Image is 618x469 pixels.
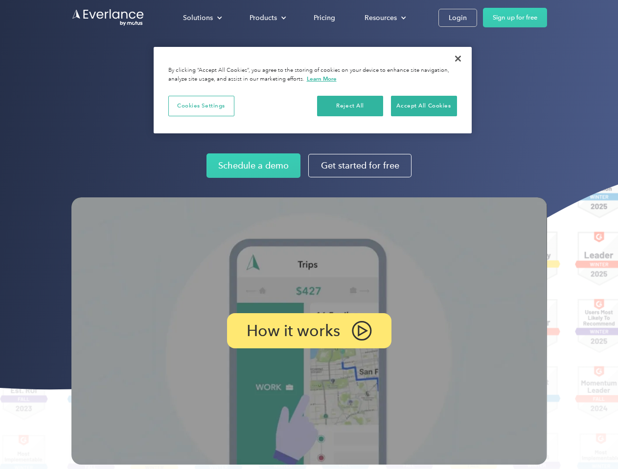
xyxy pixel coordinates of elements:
button: Reject All [317,96,383,116]
div: Products [250,12,277,24]
a: Get started for free [308,154,412,177]
button: Cookies Settings [168,96,234,116]
a: Go to homepage [71,8,145,27]
a: Pricing [304,9,345,26]
button: Close [447,48,469,69]
a: Schedule a demo [206,153,300,178]
div: Cookie banner [154,47,472,133]
a: Login [438,9,477,27]
div: Login [449,12,467,24]
a: Sign up for free [483,8,547,27]
p: How it works [247,325,340,337]
a: More information about your privacy, opens in a new tab [307,75,337,82]
div: Privacy [154,47,472,133]
div: Resources [355,9,414,26]
div: By clicking “Accept All Cookies”, you agree to the storing of cookies on your device to enhance s... [168,66,457,84]
div: Products [240,9,294,26]
div: Solutions [183,12,213,24]
div: Solutions [173,9,230,26]
input: Submit [72,58,121,79]
div: Pricing [314,12,335,24]
div: Resources [365,12,397,24]
button: Accept All Cookies [391,96,457,116]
